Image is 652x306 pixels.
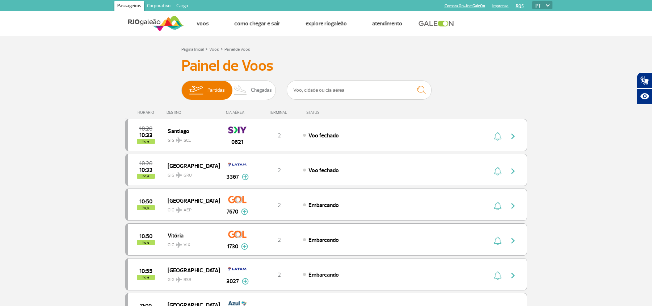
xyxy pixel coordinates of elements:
[184,207,192,214] span: AEP
[241,243,248,250] img: mais-info-painel-voo.svg
[509,236,517,245] img: seta-direita-painel-voo.svg
[168,126,214,136] span: Santiago
[209,47,219,52] a: Voos
[492,4,509,8] a: Imprensa
[308,132,339,139] span: Voo fechado
[251,81,272,100] span: Chegadas
[494,132,501,141] img: sino-painel-voo.svg
[242,174,249,180] img: mais-info-painel-voo.svg
[137,139,155,144] span: hoje
[494,202,501,210] img: sino-painel-voo.svg
[637,73,652,88] button: Abrir tradutor de língua de sinais.
[227,207,238,216] span: 7670
[278,167,281,174] span: 2
[226,173,239,181] span: 3367
[494,167,501,175] img: sino-painel-voo.svg
[227,242,238,251] span: 1730
[278,202,281,209] span: 2
[139,168,152,173] span: 2025-09-26 10:33:00
[224,47,250,52] a: Painel de Voos
[168,273,214,283] span: GIG
[184,172,192,179] span: GRU
[184,277,191,283] span: BSB
[278,132,281,139] span: 2
[176,207,182,213] img: destiny_airplane.svg
[167,110,219,115] div: DESTINO
[168,203,214,214] span: GIG
[127,110,167,115] div: HORÁRIO
[168,265,214,275] span: [GEOGRAPHIC_DATA]
[168,196,214,205] span: [GEOGRAPHIC_DATA]
[137,205,155,210] span: hoje
[287,80,432,100] input: Voo, cidade ou cia aérea
[139,161,152,166] span: 2025-09-26 10:20:00
[509,202,517,210] img: seta-direita-painel-voo.svg
[306,20,347,27] a: Explore RIOgaleão
[509,167,517,175] img: seta-direita-painel-voo.svg
[308,236,339,244] span: Embarcando
[168,168,214,179] span: GIG
[230,81,251,100] img: slider-desembarque
[176,277,182,282] img: destiny_airplane.svg
[137,240,155,245] span: hoje
[114,1,144,12] a: Passageiros
[509,271,517,280] img: seta-direita-painel-voo.svg
[637,88,652,104] button: Abrir recursos assistivos.
[372,20,402,27] a: Atendimento
[205,45,208,53] a: >
[197,20,209,27] a: Voos
[144,1,173,12] a: Corporativo
[184,242,190,248] span: VIX
[139,269,152,274] span: 2025-09-26 10:55:00
[139,133,152,138] span: 2025-09-26 10:33:00
[185,81,207,100] img: slider-embarque
[303,110,362,115] div: STATUS
[137,174,155,179] span: hoje
[168,133,214,144] span: GIG
[509,132,517,141] img: seta-direita-painel-voo.svg
[308,202,339,209] span: Embarcando
[231,138,243,146] span: 0621
[184,137,191,144] span: SCL
[516,4,524,8] a: RQS
[220,45,223,53] a: >
[278,236,281,244] span: 2
[494,271,501,280] img: sino-painel-voo.svg
[494,236,501,245] img: sino-painel-voo.svg
[168,161,214,170] span: [GEOGRAPHIC_DATA]
[176,242,182,248] img: destiny_airplane.svg
[242,278,249,285] img: mais-info-painel-voo.svg
[168,238,214,248] span: GIG
[137,275,155,280] span: hoje
[181,57,471,75] h3: Painel de Voos
[176,137,182,143] img: destiny_airplane.svg
[278,271,281,278] span: 2
[226,277,239,286] span: 3027
[181,47,204,52] a: Página Inicial
[637,73,652,104] div: Plugin de acessibilidade da Hand Talk.
[173,1,191,12] a: Cargo
[241,208,248,215] img: mais-info-painel-voo.svg
[219,110,256,115] div: CIA AÉREA
[308,271,339,278] span: Embarcando
[445,4,485,8] a: Compra On-line GaleOn
[308,167,339,174] span: Voo fechado
[176,172,182,178] img: destiny_airplane.svg
[256,110,303,115] div: TERMINAL
[207,81,225,100] span: Partidas
[168,231,214,240] span: Vitória
[139,199,152,204] span: 2025-09-26 10:50:00
[139,126,152,131] span: 2025-09-26 10:20:00
[234,20,280,27] a: Como chegar e sair
[139,234,152,239] span: 2025-09-26 10:50:00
